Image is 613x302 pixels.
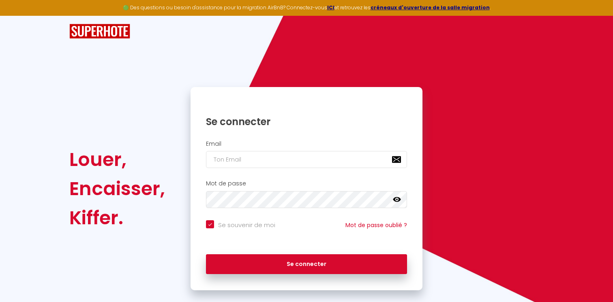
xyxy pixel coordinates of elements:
div: Louer, [69,145,165,174]
div: Kiffer. [69,203,165,232]
a: Mot de passe oublié ? [345,221,407,229]
input: Ton Email [206,151,407,168]
h2: Mot de passe [206,180,407,187]
div: Encaisser, [69,174,165,203]
a: ICI [327,4,334,11]
img: SuperHote logo [69,24,130,39]
h1: Se connecter [206,115,407,128]
h2: Email [206,140,407,147]
button: Se connecter [206,254,407,274]
a: créneaux d'ouverture de la salle migration [371,4,490,11]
